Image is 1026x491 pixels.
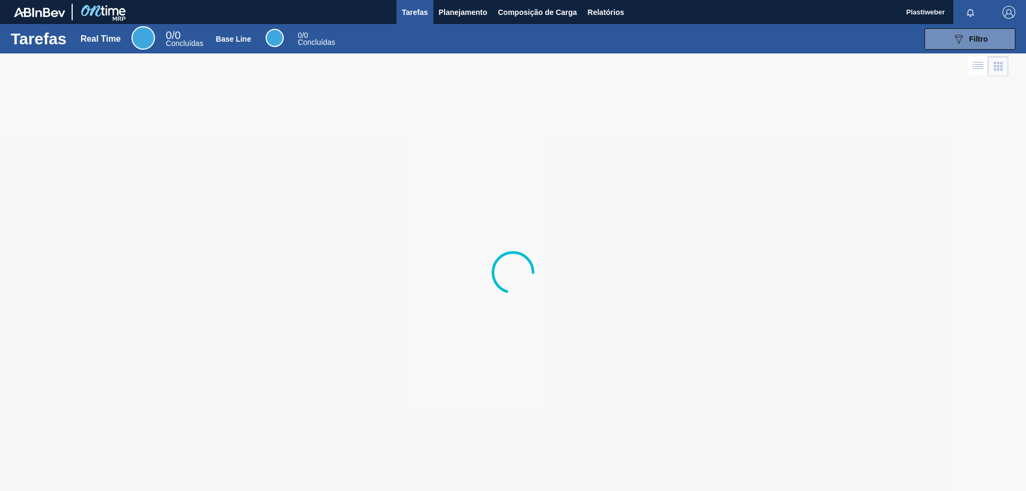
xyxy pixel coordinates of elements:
span: Planejamento [439,6,487,19]
div: Base Line [216,35,251,43]
span: / 0 [166,29,181,41]
div: Base Line [298,32,335,46]
span: / 0 [298,31,308,40]
button: Filtro [924,28,1015,50]
button: Notificações [953,5,988,20]
div: Real Time [166,31,203,47]
h1: Tarefas [11,33,67,45]
span: Composição de Carga [498,6,577,19]
span: 0 [298,31,302,40]
img: TNhmsLtSVTkK8tSr43FrP2fwEKptu5GPRR3wAAAABJRU5ErkJggg== [14,7,65,17]
span: Tarefas [402,6,428,19]
div: Base Line [266,29,284,47]
div: Real Time [81,34,121,44]
span: 0 [166,29,172,41]
span: Concluídas [166,39,203,48]
span: Relatórios [588,6,624,19]
img: Logout [1002,6,1015,19]
span: Concluídas [298,38,335,46]
span: Filtro [969,35,988,43]
div: Real Time [131,26,155,50]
